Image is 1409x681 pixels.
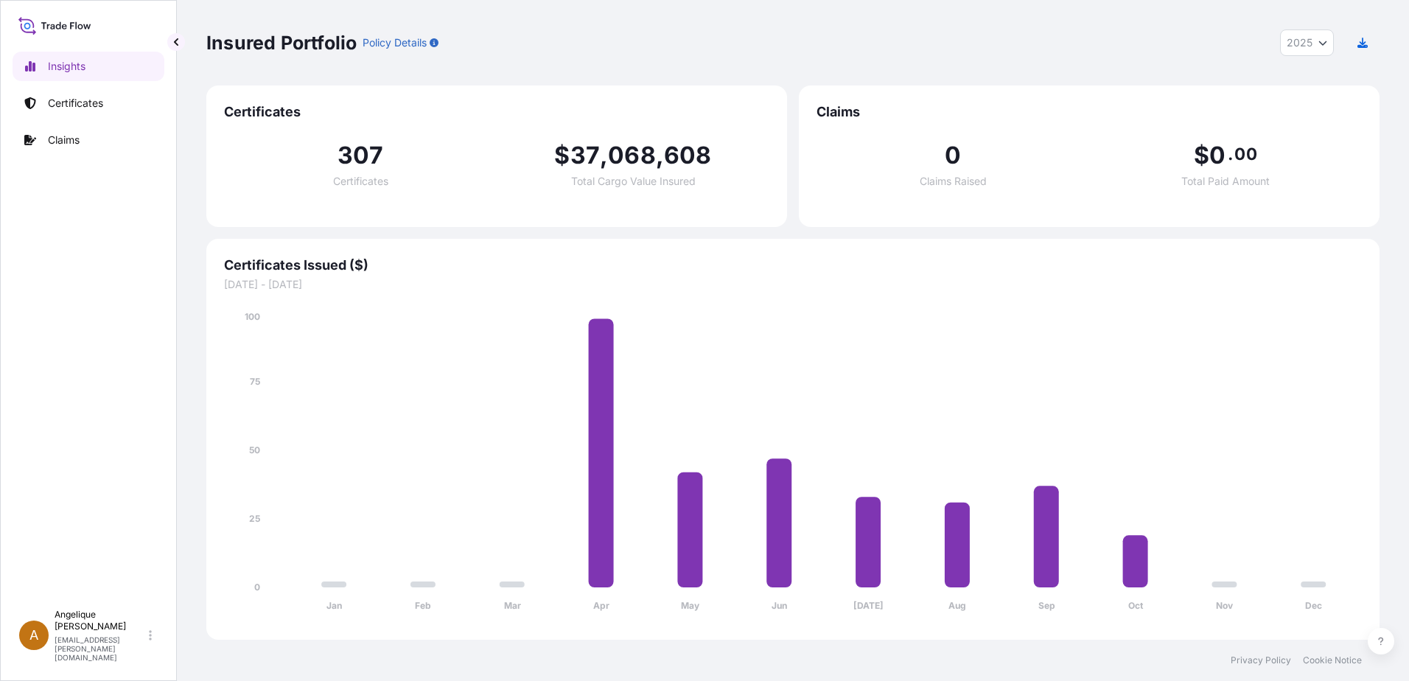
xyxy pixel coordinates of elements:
[1128,600,1144,611] tspan: Oct
[1181,176,1270,186] span: Total Paid Amount
[249,513,260,524] tspan: 25
[945,144,961,167] span: 0
[664,144,712,167] span: 608
[1303,654,1362,666] a: Cookie Notice
[333,176,388,186] span: Certificates
[55,635,146,662] p: [EMAIL_ADDRESS][PERSON_NAME][DOMAIN_NAME]
[593,600,609,611] tspan: Apr
[554,144,570,167] span: $
[29,628,38,643] span: A
[920,176,987,186] span: Claims Raised
[600,144,608,167] span: ,
[948,600,966,611] tspan: Aug
[326,600,342,611] tspan: Jan
[1280,29,1334,56] button: Year Selector
[415,600,431,611] tspan: Feb
[13,125,164,155] a: Claims
[254,582,260,593] tspan: 0
[571,176,696,186] span: Total Cargo Value Insured
[48,59,85,74] p: Insights
[13,88,164,118] a: Certificates
[224,256,1362,274] span: Certificates Issued ($)
[48,96,103,111] p: Certificates
[1287,35,1312,50] span: 2025
[853,600,884,611] tspan: [DATE]
[1234,148,1256,160] span: 00
[249,444,260,455] tspan: 50
[363,35,427,50] p: Policy Details
[245,311,260,322] tspan: 100
[681,600,700,611] tspan: May
[206,31,357,55] p: Insured Portfolio
[338,144,383,167] span: 307
[1228,148,1233,160] span: .
[656,144,664,167] span: ,
[1305,600,1322,611] tspan: Dec
[1038,600,1055,611] tspan: Sep
[48,133,80,147] p: Claims
[504,600,521,611] tspan: Mar
[224,103,769,121] span: Certificates
[817,103,1362,121] span: Claims
[250,376,260,387] tspan: 75
[1231,654,1291,666] a: Privacy Policy
[772,600,787,611] tspan: Jun
[13,52,164,81] a: Insights
[1194,144,1209,167] span: $
[570,144,600,167] span: 37
[1209,144,1226,167] span: 0
[55,609,146,632] p: Angelique [PERSON_NAME]
[1216,600,1234,611] tspan: Nov
[224,277,1362,292] span: [DATE] - [DATE]
[608,144,656,167] span: 068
